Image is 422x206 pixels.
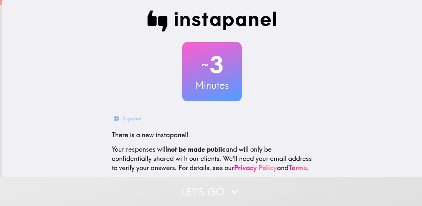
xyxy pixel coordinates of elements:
span: There is a new instapanel! [112,131,189,139]
b: not be made public [167,145,226,153]
img: Instapanel [147,11,277,32]
h3: Minutes [182,78,242,92]
a: Terms [288,164,307,172]
h2: 3 [182,51,242,78]
span: ~ [200,55,210,75]
p: Your responses will and will only be confidentially shared with our clients. We'll need your emai... [112,145,312,172]
a: Privacy Policy [234,164,277,172]
div: Español [122,114,141,123]
button: Español [112,112,144,125]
